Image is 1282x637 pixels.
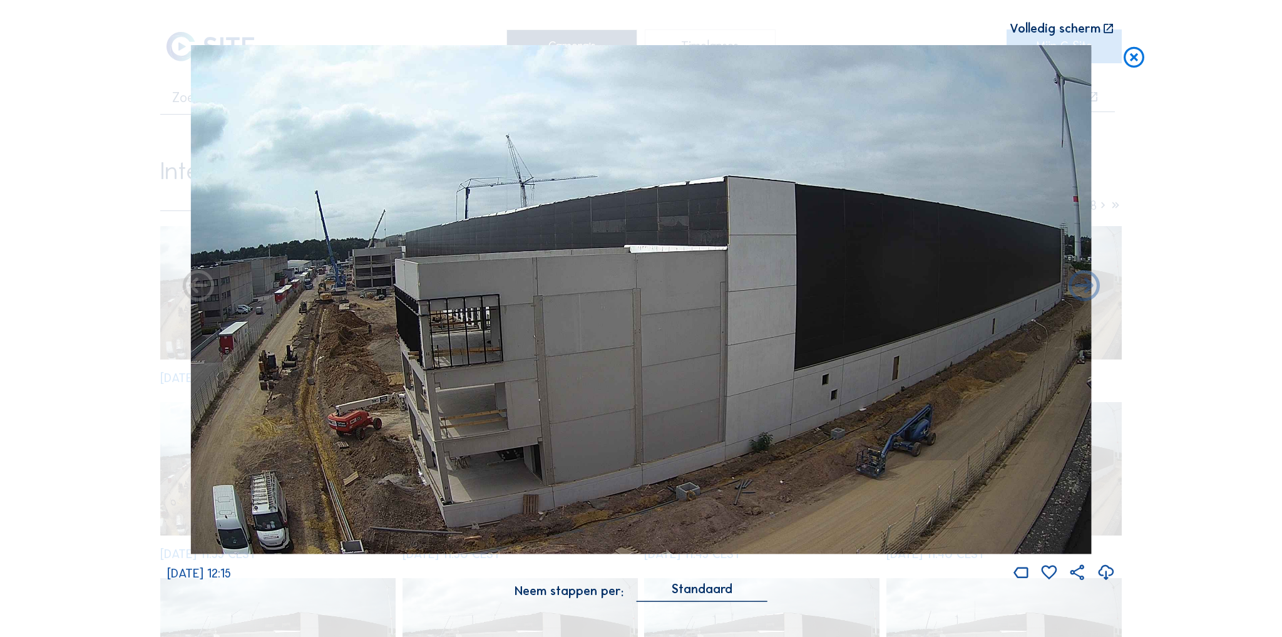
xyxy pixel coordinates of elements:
[180,267,217,306] i: Forward
[1065,267,1102,306] i: Back
[191,44,1092,554] img: Image
[637,583,767,601] div: Standaard
[167,565,231,580] span: [DATE] 12:15
[515,585,623,598] div: Neem stappen per:
[1010,22,1100,35] div: Volledig scherm
[672,583,732,594] div: Standaard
